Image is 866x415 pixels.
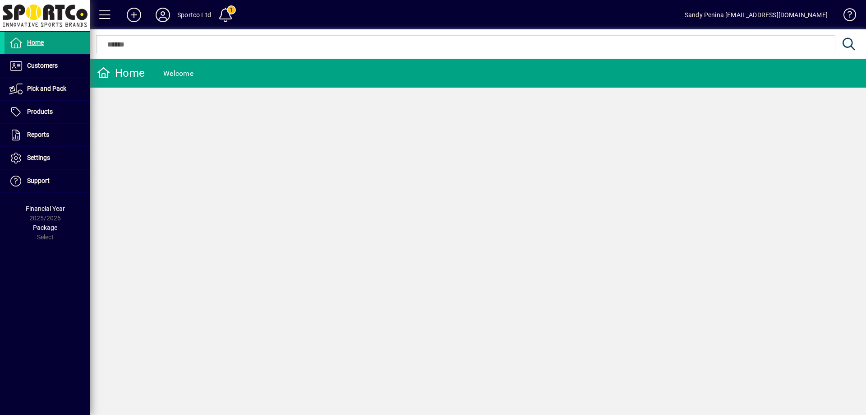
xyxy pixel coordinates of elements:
a: Customers [5,55,90,77]
span: Package [33,224,57,231]
a: Knowledge Base [837,2,855,31]
span: Support [27,177,50,184]
span: Pick and Pack [27,85,66,92]
span: Financial Year [26,205,65,212]
span: Reports [27,131,49,138]
a: Settings [5,147,90,169]
div: Sportco Ltd [177,8,211,22]
span: Products [27,108,53,115]
div: Sandy Penina [EMAIL_ADDRESS][DOMAIN_NAME] [685,8,828,22]
div: Home [97,66,145,80]
a: Support [5,170,90,192]
a: Reports [5,124,90,146]
span: Home [27,39,44,46]
a: Products [5,101,90,123]
button: Profile [148,7,177,23]
a: Pick and Pack [5,78,90,100]
div: Welcome [163,66,193,81]
span: Settings [27,154,50,161]
button: Add [120,7,148,23]
span: Customers [27,62,58,69]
